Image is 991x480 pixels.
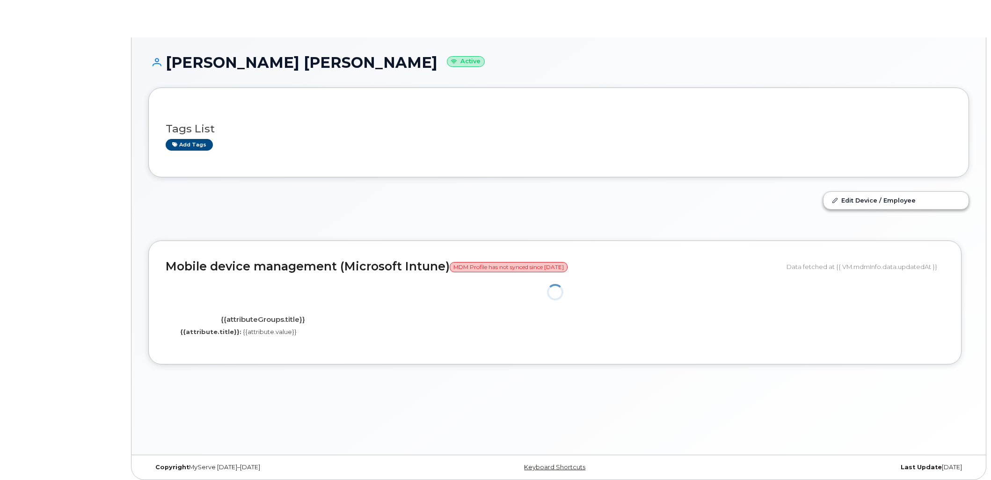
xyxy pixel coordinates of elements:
strong: Copyright [155,464,189,471]
span: {{attribute.value}} [243,328,297,335]
h1: [PERSON_NAME] [PERSON_NAME] [148,54,969,71]
label: {{attribute.title}}: [180,327,241,336]
div: Data fetched at {{ VM.mdmInfo.data.updatedAt }} [787,258,944,276]
h4: {{attributeGroups.title}} [173,316,353,324]
div: [DATE] [695,464,969,471]
a: Edit Device / Employee [823,192,969,209]
h3: Tags List [166,123,952,135]
div: MyServe [DATE]–[DATE] [148,464,422,471]
a: Keyboard Shortcuts [524,464,585,471]
h2: Mobile device management (Microsoft Intune) [166,260,780,273]
small: Active [447,56,485,67]
span: MDM Profile has not synced since [DATE] [450,262,568,272]
a: Add tags [166,139,213,151]
strong: Last Update [901,464,942,471]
